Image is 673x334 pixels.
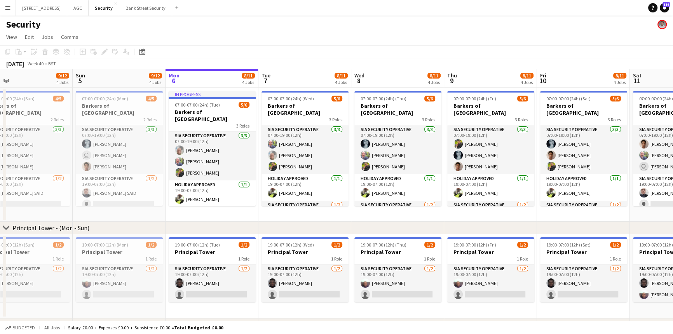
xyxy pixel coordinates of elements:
[6,60,24,68] div: [DATE]
[6,19,41,30] h1: Security
[657,20,667,29] app-user-avatar: Charles Sandalo
[3,32,20,42] a: View
[6,33,17,40] span: View
[12,224,89,232] div: Principal Tower - (Mon - Sun)
[43,325,61,331] span: All jobs
[22,32,37,42] a: Edit
[89,0,119,16] button: Security
[61,33,78,40] span: Comms
[663,2,670,7] span: 116
[68,325,223,331] div: Salary £0.00 + Expenses £0.00 + Subsistence £0.00 =
[25,33,34,40] span: Edit
[16,0,67,16] button: [STREET_ADDRESS]
[4,324,36,332] button: Budgeted
[174,325,223,331] span: Total Budgeted £0.00
[119,0,172,16] button: Bank Street Security
[12,325,35,331] span: Budgeted
[38,32,56,42] a: Jobs
[42,33,53,40] span: Jobs
[48,61,56,66] div: BST
[67,0,89,16] button: AGC
[660,3,669,12] a: 116
[26,61,45,66] span: Week 40
[58,32,82,42] a: Comms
